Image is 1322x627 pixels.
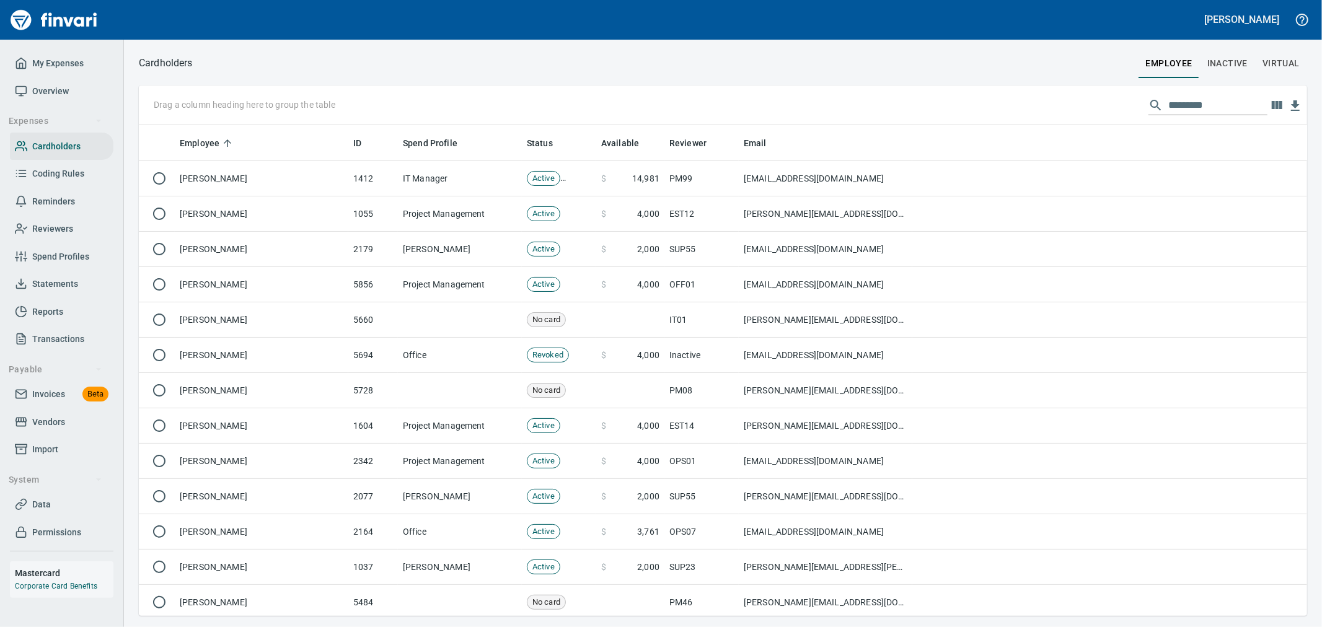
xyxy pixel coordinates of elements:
[398,161,522,196] td: IT Manager
[527,173,560,185] span: Active
[10,188,113,216] a: Reminders
[669,136,723,151] span: Reviewer
[739,196,912,232] td: [PERSON_NAME][EMAIL_ADDRESS][DOMAIN_NAME]
[1263,56,1300,71] span: virtual
[10,133,113,160] a: Cardholders
[10,215,113,243] a: Reviewers
[398,514,522,550] td: Office
[403,136,474,151] span: Spend Profile
[348,444,398,479] td: 2342
[601,172,606,185] span: $
[739,479,912,514] td: [PERSON_NAME][EMAIL_ADDRESS][DOMAIN_NAME]
[154,99,335,111] p: Drag a column heading here to group the table
[637,561,659,573] span: 2,000
[180,136,219,151] span: Employee
[637,243,659,255] span: 2,000
[10,50,113,77] a: My Expenses
[32,139,81,154] span: Cardholders
[403,136,457,151] span: Spend Profile
[32,56,84,71] span: My Expenses
[1286,97,1305,115] button: Download Table
[32,166,84,182] span: Coding Rules
[601,208,606,220] span: $
[398,550,522,585] td: [PERSON_NAME]
[348,479,398,514] td: 2077
[175,408,348,444] td: [PERSON_NAME]
[348,373,398,408] td: 5728
[637,278,659,291] span: 4,000
[1146,56,1192,71] span: employee
[398,408,522,444] td: Project Management
[601,349,606,361] span: $
[664,550,739,585] td: SUP23
[15,566,113,580] h6: Mastercard
[348,267,398,302] td: 5856
[739,373,912,408] td: [PERSON_NAME][EMAIL_ADDRESS][DOMAIN_NAME]
[353,136,361,151] span: ID
[527,561,560,573] span: Active
[398,196,522,232] td: Project Management
[139,56,193,71] nav: breadcrumb
[32,221,73,237] span: Reviewers
[669,136,707,151] span: Reviewer
[398,338,522,373] td: Office
[664,338,739,373] td: Inactive
[739,550,912,585] td: [PERSON_NAME][EMAIL_ADDRESS][PERSON_NAME][DOMAIN_NAME]
[744,136,783,151] span: Email
[527,136,553,151] span: Status
[664,196,739,232] td: EST12
[348,302,398,338] td: 5660
[527,279,560,291] span: Active
[527,455,560,467] span: Active
[637,419,659,432] span: 4,000
[744,136,767,151] span: Email
[175,514,348,550] td: [PERSON_NAME]
[527,526,560,538] span: Active
[348,338,398,373] td: 5694
[10,270,113,298] a: Statements
[10,491,113,519] a: Data
[601,455,606,467] span: $
[664,267,739,302] td: OFF01
[32,414,65,430] span: Vendors
[739,302,912,338] td: [PERSON_NAME][EMAIL_ADDRESS][DOMAIN_NAME]
[348,585,398,620] td: 5484
[348,196,398,232] td: 1055
[1267,96,1286,115] button: Choose columns to display
[348,408,398,444] td: 1604
[1205,13,1279,26] h5: [PERSON_NAME]
[527,314,565,326] span: No card
[15,582,97,590] a: Corporate Card Benefits
[739,161,912,196] td: [EMAIL_ADDRESS][DOMAIN_NAME]
[601,136,639,151] span: Available
[10,243,113,271] a: Spend Profiles
[637,525,659,538] span: 3,761
[739,267,912,302] td: [EMAIL_ADDRESS][DOMAIN_NAME]
[601,490,606,502] span: $
[4,468,107,491] button: System
[32,442,58,457] span: Import
[664,514,739,550] td: OPS07
[527,491,560,502] span: Active
[739,338,912,373] td: [EMAIL_ADDRESS][DOMAIN_NAME]
[601,278,606,291] span: $
[10,380,113,408] a: InvoicesBeta
[398,479,522,514] td: [PERSON_NAME]
[353,136,377,151] span: ID
[664,373,739,408] td: PM08
[398,232,522,267] td: [PERSON_NAME]
[1207,56,1248,71] span: Inactive
[175,196,348,232] td: [PERSON_NAME]
[348,514,398,550] td: 2164
[527,243,560,255] span: Active
[10,408,113,436] a: Vendors
[32,387,65,402] span: Invoices
[348,161,398,196] td: 1412
[9,362,102,377] span: Payable
[601,561,606,573] span: $
[527,385,565,397] span: No card
[175,232,348,267] td: [PERSON_NAME]
[9,472,102,488] span: System
[527,208,560,220] span: Active
[175,161,348,196] td: [PERSON_NAME]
